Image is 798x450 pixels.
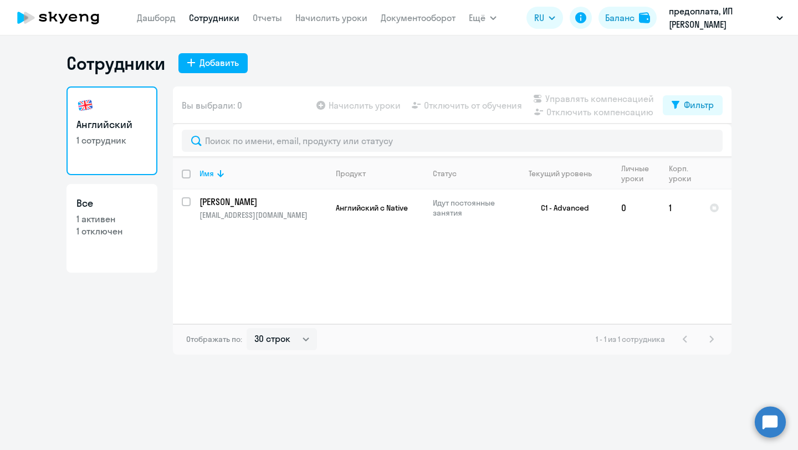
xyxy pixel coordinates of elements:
a: Все1 активен1 отключен [66,184,157,273]
a: Документооборот [381,12,456,23]
a: Отчеты [253,12,282,23]
div: Имя [199,168,214,178]
div: Личные уроки [621,163,659,183]
div: Статус [433,168,457,178]
span: Английский с Native [336,203,408,213]
a: Начислить уроки [295,12,367,23]
button: Добавить [178,53,248,73]
div: Продукт [336,168,366,178]
button: Ещё [469,7,497,29]
p: Идут постоянные занятия [433,198,509,218]
div: Корп. уроки [669,163,700,183]
div: Продукт [336,168,423,178]
div: Текущий уровень [529,168,592,178]
a: Английский1 сотрудник [66,86,157,175]
p: [PERSON_NAME] [199,196,325,208]
p: предоплата, ИП [PERSON_NAME] [669,4,772,31]
img: english [76,96,94,114]
span: Ещё [469,11,485,24]
input: Поиск по имени, email, продукту или статусу [182,130,723,152]
p: 1 активен [76,213,147,225]
h3: Все [76,196,147,211]
td: 1 [660,190,700,226]
button: Балансbalance [598,7,657,29]
img: balance [639,12,650,23]
a: [PERSON_NAME] [199,196,326,208]
td: 0 [612,190,660,226]
div: Баланс [605,11,635,24]
p: [EMAIL_ADDRESS][DOMAIN_NAME] [199,210,326,220]
button: RU [526,7,563,29]
div: Корп. уроки [669,163,693,183]
div: Статус [433,168,509,178]
span: Вы выбрали: 0 [182,99,242,112]
div: Добавить [199,56,239,69]
p: 1 сотрудник [76,134,147,146]
div: Текущий уровень [518,168,612,178]
div: Фильтр [684,98,714,111]
span: Отображать по: [186,334,242,344]
div: Личные уроки [621,163,652,183]
a: Дашборд [137,12,176,23]
td: C1 - Advanced [509,190,612,226]
h3: Английский [76,117,147,132]
p: 1 отключен [76,225,147,237]
span: 1 - 1 из 1 сотрудника [596,334,665,344]
h1: Сотрудники [66,52,165,74]
button: предоплата, ИП [PERSON_NAME] [663,4,789,31]
div: Имя [199,168,326,178]
a: Сотрудники [189,12,239,23]
button: Фильтр [663,95,723,115]
span: RU [534,11,544,24]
